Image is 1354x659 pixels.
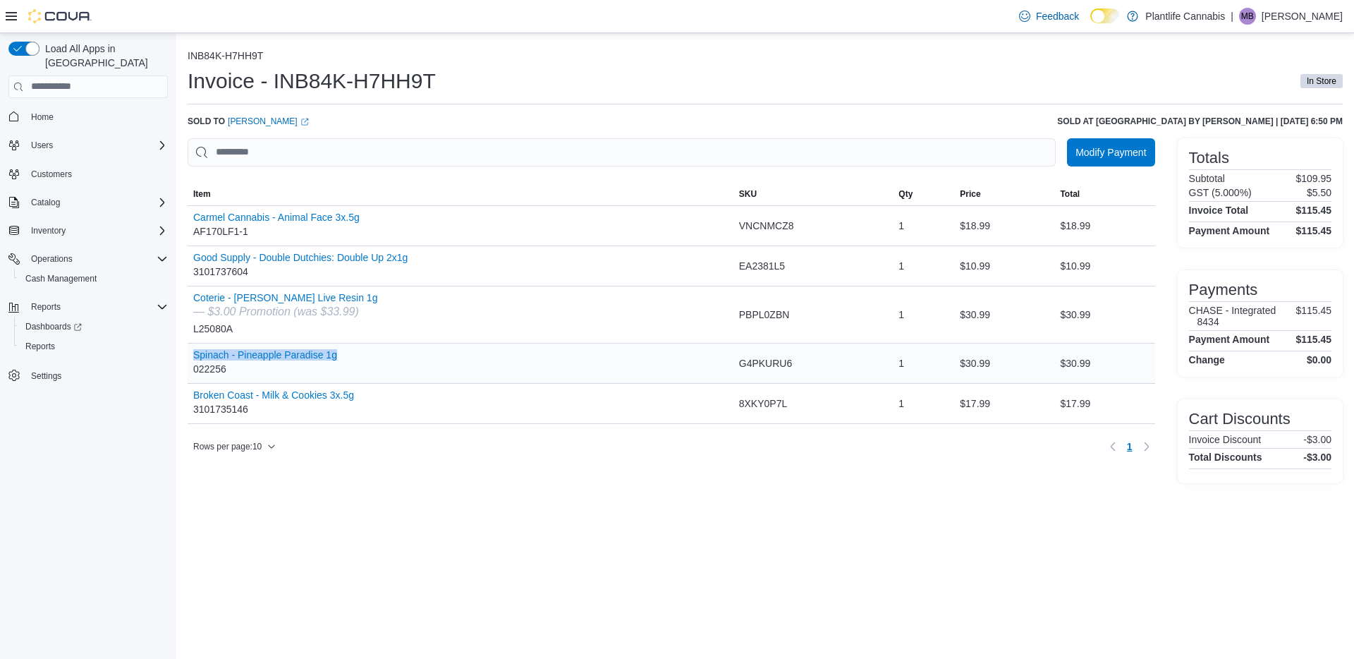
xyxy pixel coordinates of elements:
a: [PERSON_NAME]External link [228,116,309,127]
button: Customers [3,164,173,184]
h4: Total Discounts [1189,452,1262,463]
h4: $115.45 [1295,225,1331,236]
button: Spinach - Pineapple Paradise 1g [193,349,337,361]
input: Dark Mode [1090,8,1120,23]
button: Inventory [25,222,71,239]
img: Cova [28,9,92,23]
button: Coterie - [PERSON_NAME] Live Resin 1g [193,292,377,303]
span: Operations [31,253,73,265]
button: Operations [25,250,78,267]
span: Rows per page : 10 [193,441,262,452]
span: SKU [739,188,757,200]
span: Dashboards [25,321,82,332]
p: $5.50 [1307,187,1331,198]
h6: Sold at [GEOGRAPHIC_DATA] by [PERSON_NAME] | [DATE] 6:50 PM [1057,116,1343,127]
h4: $0.00 [1307,354,1331,365]
h4: Invoice Total [1189,205,1249,216]
span: PBPL0ZBN [739,306,790,323]
a: Home [25,109,59,126]
span: MB [1241,8,1254,25]
h6: CHASE - Integrated [1189,305,1276,316]
span: G4PKURU6 [739,355,792,372]
span: Customers [31,169,72,180]
button: Item [188,183,733,205]
svg: External link [300,118,309,126]
span: Modify Payment [1075,145,1146,159]
button: Total [1054,183,1154,205]
div: $30.99 [954,301,1054,329]
a: Settings [25,368,67,385]
a: Reports [20,338,61,355]
input: This is a search bar. As you type, the results lower in the page will automatically filter. [188,138,1056,167]
nav: An example of EuiBreadcrumbs [188,50,1343,64]
button: Reports [14,337,173,356]
a: Feedback [1013,2,1085,30]
span: VNCNMCZ8 [739,217,794,234]
a: Dashboards [14,317,173,337]
span: Dark Mode [1090,23,1091,24]
span: Total [1060,188,1080,200]
span: Cash Management [20,270,168,287]
h6: 8434 [1197,316,1276,327]
h4: $115.45 [1295,205,1331,216]
button: Settings [3,365,173,385]
span: In Store [1300,74,1343,88]
button: Catalog [25,194,66,211]
div: Michael Bolen [1239,8,1256,25]
h4: $115.45 [1295,334,1331,345]
button: Operations [3,249,173,269]
div: 1 [893,212,954,240]
button: Qty [893,183,954,205]
span: Feedback [1036,9,1079,23]
span: Home [25,108,168,126]
div: 3101737604 [193,252,408,280]
button: INB84K-H7HH9T [188,50,263,61]
a: Cash Management [20,270,102,287]
p: Plantlife Cannabis [1145,8,1225,25]
div: 3101735146 [193,389,354,418]
nav: Pagination for table: MemoryTable from EuiInMemoryTable [1104,435,1155,458]
span: Reports [31,301,61,313]
div: 1 [893,301,954,329]
button: Users [3,135,173,155]
span: Catalog [31,197,60,208]
span: Reports [20,338,168,355]
span: Dashboards [20,318,168,335]
div: $17.99 [1054,389,1154,418]
nav: Complex example [8,101,168,423]
button: Cash Management [14,269,173,289]
button: Inventory [3,221,173,241]
div: $10.99 [954,252,1054,280]
h6: Invoice Discount [1189,434,1262,445]
div: $18.99 [954,212,1054,240]
span: Inventory [25,222,168,239]
div: $10.99 [1054,252,1154,280]
div: 1 [893,389,954,418]
div: $17.99 [954,389,1054,418]
span: Settings [25,366,168,384]
button: Catalog [3,193,173,212]
div: $30.99 [1054,301,1154,329]
p: $109.95 [1295,173,1331,184]
p: | [1231,8,1233,25]
span: Operations [25,250,168,267]
button: Modify Payment [1067,138,1154,167]
h3: Totals [1189,150,1229,167]
h3: Payments [1189,282,1258,298]
button: Home [3,107,173,127]
p: -$3.00 [1303,434,1331,445]
div: — $3.00 Promotion (was $33.99) [193,303,377,320]
span: Users [31,140,53,151]
button: Good Supply - Double Dutchies: Double Up 2x1g [193,252,408,263]
div: $30.99 [1054,349,1154,377]
span: 8XKY0P7L [739,395,788,412]
h4: Payment Amount [1189,225,1270,236]
div: $30.99 [954,349,1054,377]
span: Home [31,111,54,123]
h4: Payment Amount [1189,334,1270,345]
span: Reports [25,341,55,352]
h3: Cart Discounts [1189,411,1291,428]
span: Qty [898,188,913,200]
span: Item [193,188,211,200]
span: Users [25,137,168,154]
